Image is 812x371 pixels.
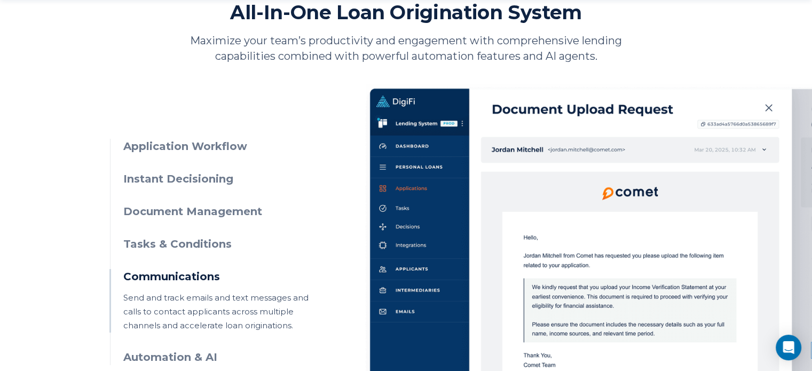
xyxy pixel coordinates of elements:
p: Send and track emails and text messages and calls to contact applicants across multiple channels ... [123,291,317,333]
h3: Instant Decisioning [123,171,317,187]
div: Open Intercom Messenger [776,335,801,360]
h3: Automation & AI [123,350,317,365]
h3: Application Workflow [123,139,317,154]
h3: Communications [123,269,317,285]
h3: Tasks & Conditions [123,236,317,252]
h3: Document Management [123,204,317,219]
p: Maximize your team’s productivity and engagement with comprehensive lending capabilities combined... [174,33,638,64]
